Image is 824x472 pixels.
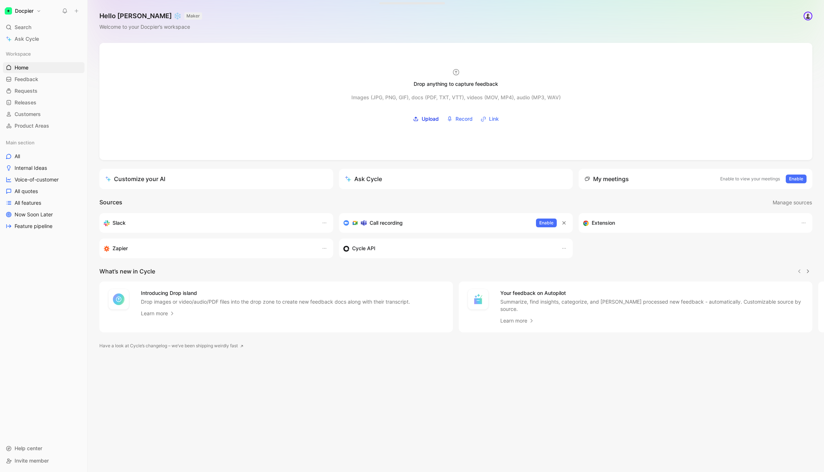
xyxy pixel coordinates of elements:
button: Enable [536,219,557,227]
div: Invite member [3,455,84,466]
span: Product Areas [15,122,49,129]
span: Workspace [6,50,31,57]
a: Customize your AI [99,169,333,189]
button: Manage sources [772,198,812,207]
a: Ask Cycle [3,33,84,44]
span: Home [15,64,28,71]
button: Ask Cycle [339,169,573,189]
span: Feedback [15,76,38,83]
a: Now Soon Later [3,209,84,220]
h3: Cycle API [352,244,375,253]
h3: Slack [113,219,126,227]
span: Requests [15,87,38,95]
button: Record [444,113,475,124]
a: Releases [3,97,84,108]
div: Main sectionAllInternal IdeasVoice-of-customerAll quotesAll featuresNow Soon LaterFeature pipeline [3,137,84,232]
h2: What’s new in Cycle [99,267,155,276]
span: All [15,153,20,160]
button: DocpierDocpier [3,6,43,16]
div: Record & transcribe meetings from Zoom, Meet & Teams. [343,219,530,227]
div: Help center [3,443,84,454]
a: All quotes [3,186,84,197]
button: MAKER [184,12,202,20]
h1: Docpier [15,8,33,14]
a: Learn more [141,309,175,318]
span: Ask Cycle [15,35,39,43]
div: Images (JPG, PNG, GIF), docs (PDF, TXT, VTT), videos (MOV, MP4), audio (MP3, WAV) [351,93,561,102]
div: Drop anything to capture feedback [414,80,498,88]
div: Sync customers & send feedback from custom sources. Get inspired by our favorite use case [343,244,554,253]
h4: Introducing Drop island [141,289,410,297]
img: Docpier [5,7,12,15]
label: Upload [410,113,441,124]
div: Main section [3,137,84,148]
div: My meetings [584,175,629,183]
button: Enable [786,175,807,183]
div: Workspace [3,48,84,59]
p: Enable to view your meetings [720,175,780,183]
h3: Zapier [113,244,128,253]
a: All features [3,197,84,208]
p: Summarize, find insights, categorize, and [PERSON_NAME] processed new feedback - automatically. C... [500,298,804,313]
span: All features [15,199,41,207]
span: Help center [15,445,42,451]
a: Requests [3,85,84,96]
span: Enable [789,175,803,183]
div: Capture feedback from thousands of sources with Zapier (survey results, recordings, sheets, etc). [104,244,314,253]
h1: Hello [PERSON_NAME] ❄️ [99,12,202,20]
img: avatar [804,12,812,20]
p: Drop images or video/audio/PDF files into the drop zone to create new feedback docs along with th... [141,298,410,305]
div: Welcome to your Docpier’s workspace [99,23,202,31]
h3: Call recording [370,219,403,227]
span: Internal Ideas [15,164,47,172]
div: Search [3,22,84,33]
a: Have a look at Cycle’s changelog – we’ve been shipping weirdly fast [99,342,244,349]
a: Feedback [3,74,84,85]
div: Ask Cycle [345,175,382,183]
span: Voice-of-customer [15,176,59,183]
span: All quotes [15,188,38,195]
span: Manage sources [773,198,812,207]
a: Feature pipeline [3,221,84,232]
span: Search [15,23,31,32]
h3: Extension [592,219,615,227]
a: Learn more [500,316,535,325]
a: Customers [3,109,84,120]
div: Customize your AI [105,175,165,183]
a: All [3,151,84,162]
a: Home [3,62,84,73]
span: Invite member [15,457,49,464]
button: Link [478,113,501,124]
a: Voice-of-customer [3,174,84,185]
a: Product Areas [3,120,84,131]
span: Customers [15,111,41,118]
span: Main section [6,139,35,146]
span: Enable [539,219,553,227]
span: Record [456,115,473,123]
span: Releases [15,99,36,106]
h2: Sources [99,198,122,207]
span: Link [489,115,499,123]
div: Capture feedback from anywhere on the web [583,219,793,227]
span: Feature pipeline [15,223,52,230]
div: Sync your customers, send feedback and get updates in Slack [104,219,314,227]
h4: Your feedback on Autopilot [500,289,804,297]
a: Internal Ideas [3,163,84,173]
span: Now Soon Later [15,211,53,218]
